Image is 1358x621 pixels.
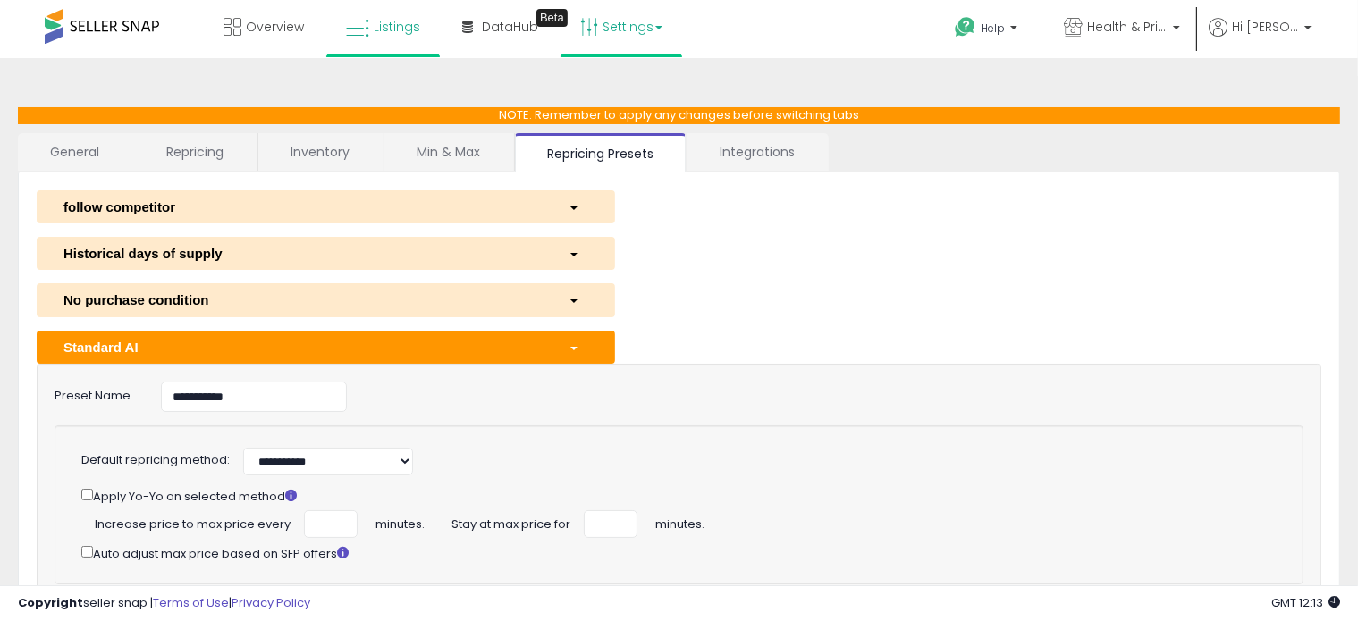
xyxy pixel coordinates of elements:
[258,133,382,171] a: Inventory
[37,283,615,316] button: No purchase condition
[1232,18,1299,36] span: Hi [PERSON_NAME]
[95,510,291,533] span: Increase price to max price every
[41,382,148,405] label: Preset Name
[37,331,615,364] button: Standard AI
[375,510,425,533] span: minutes.
[687,133,827,171] a: Integrations
[1271,594,1340,611] span: 2025-10-14 12:13 GMT
[50,197,555,216] div: follow competitor
[134,133,256,171] a: Repricing
[18,594,83,611] strong: Copyright
[153,594,229,611] a: Terms of Use
[515,133,686,172] a: Repricing Presets
[384,133,512,171] a: Min & Max
[50,244,555,263] div: Historical days of supply
[451,510,570,533] span: Stay at max price for
[18,595,310,612] div: seller snap | |
[18,133,132,171] a: General
[50,338,555,357] div: Standard AI
[18,107,1340,124] p: NOTE: Remember to apply any changes before switching tabs
[246,18,304,36] span: Overview
[37,190,615,223] button: follow competitor
[954,16,976,38] i: Get Help
[81,452,230,469] label: Default repricing method:
[374,18,420,36] span: Listings
[655,510,704,533] span: minutes.
[482,18,538,36] span: DataHub
[536,9,568,27] div: Tooltip anchor
[81,542,1270,563] div: Auto adjust max price based on SFP offers
[81,485,1270,506] div: Apply Yo-Yo on selected method
[232,594,310,611] a: Privacy Policy
[981,21,1005,36] span: Help
[1087,18,1168,36] span: Health & Prime
[940,3,1035,58] a: Help
[1209,18,1312,58] a: Hi [PERSON_NAME]
[37,237,615,270] button: Historical days of supply
[50,290,555,309] div: No purchase condition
